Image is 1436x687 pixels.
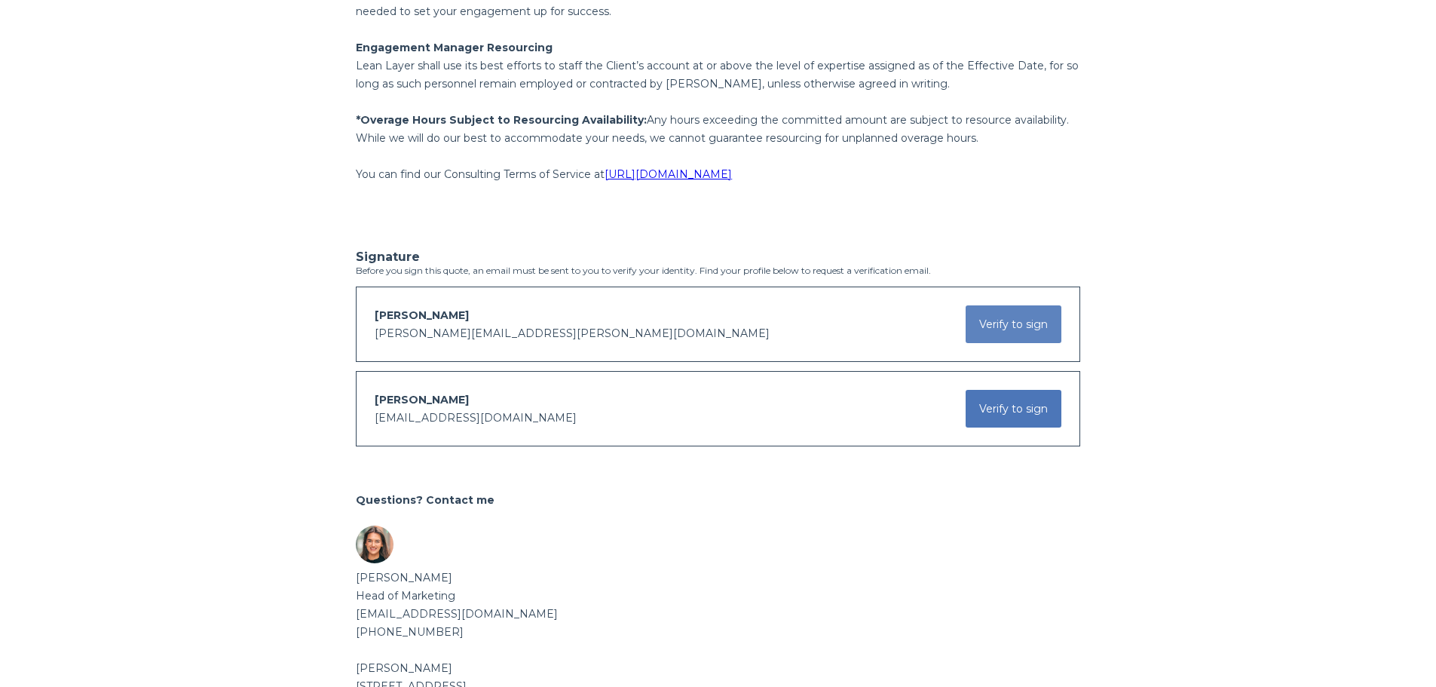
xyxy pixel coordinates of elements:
div: Head of Marketing [356,587,1080,605]
span: *Overage Hours Subject to Resourcing Availability: [356,113,647,127]
strong: Engagement Manager Resourcing [356,41,553,54]
p: Lean Layer shall use its best efforts to staff the Client’s account at or above the level of expe... [356,57,1080,93]
h2: Questions? Contact me [356,491,1080,509]
span: [PERSON_NAME] [375,393,469,406]
a: [URL][DOMAIN_NAME] [605,167,732,181]
div: [PHONE_NUMBER] [356,623,1080,641]
div: [PERSON_NAME] [356,659,1080,677]
img: Sender avatar [356,526,393,563]
div: [EMAIL_ADDRESS][DOMAIN_NAME] [356,605,1080,623]
button: Verify to sign [966,390,1061,428]
button: Verify to sign [966,305,1061,343]
span: [PERSON_NAME][EMAIL_ADDRESS][PERSON_NAME][DOMAIN_NAME] [375,327,770,340]
b: [PERSON_NAME] [356,571,452,584]
span: You can find our Consulting Terms of Service at [356,167,605,181]
span: [PERSON_NAME] [375,308,469,322]
span: [EMAIL_ADDRESS][DOMAIN_NAME] [375,411,577,425]
div: Before you sign this quote, an email must be sent to you to verify your identity. Find your profi... [356,250,1080,446]
span: Any hours exceeding the committed amount are subject to resource availability. While we will do o... [356,113,1069,145]
h3: Signature [356,250,1080,264]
